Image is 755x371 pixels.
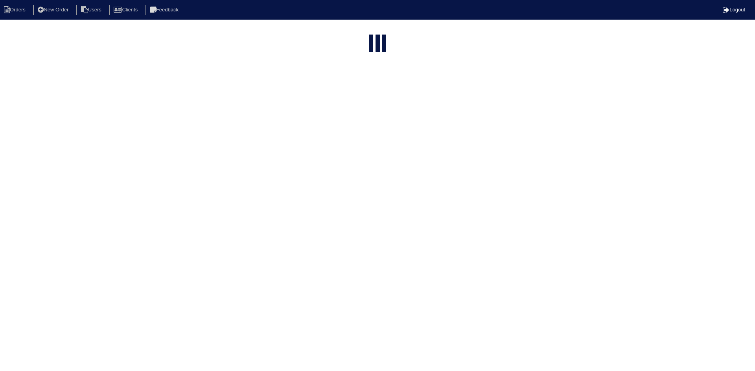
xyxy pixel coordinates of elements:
li: Users [76,5,108,15]
a: Clients [109,7,144,13]
div: loading... [376,35,380,53]
a: New Order [33,7,75,13]
li: Feedback [145,5,185,15]
a: Users [76,7,108,13]
a: Logout [723,7,745,13]
li: Clients [109,5,144,15]
li: New Order [33,5,75,15]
